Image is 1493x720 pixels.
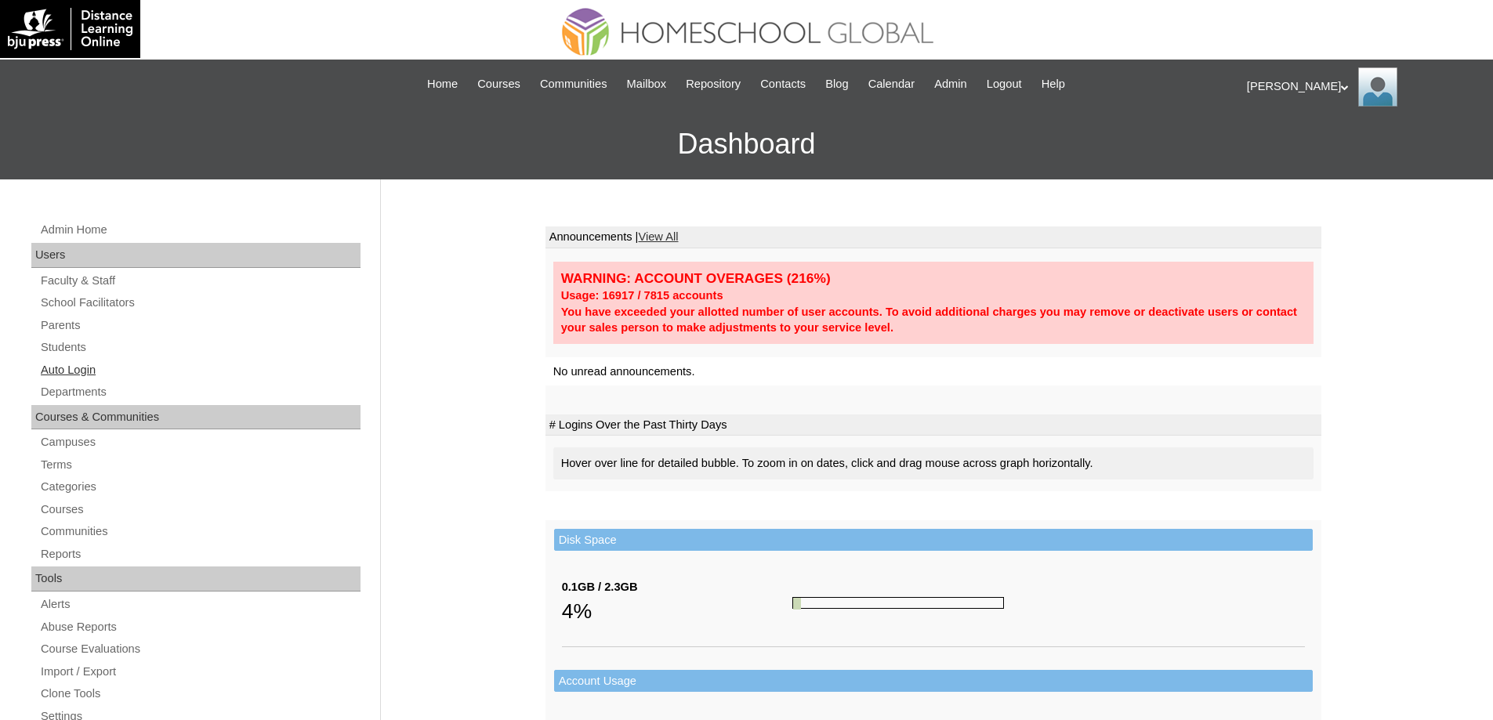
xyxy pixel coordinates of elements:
[686,75,741,93] span: Repository
[987,75,1022,93] span: Logout
[39,617,361,637] a: Abuse Reports
[638,230,678,243] a: View All
[752,75,814,93] a: Contacts
[39,595,361,614] a: Alerts
[39,500,361,519] a: Courses
[1247,67,1477,107] div: [PERSON_NAME]
[561,289,723,302] strong: Usage: 16917 / 7815 accounts
[31,243,361,268] div: Users
[561,270,1306,288] div: WARNING: ACCOUNT OVERAGES (216%)
[39,360,361,380] a: Auto Login
[31,566,361,592] div: Tools
[540,75,607,93] span: Communities
[39,545,361,564] a: Reports
[825,75,848,93] span: Blog
[545,414,1321,436] td: # Logins Over the Past Thirty Days
[39,662,361,682] a: Import / Export
[979,75,1030,93] a: Logout
[554,670,1313,693] td: Account Usage
[477,75,520,93] span: Courses
[8,109,1485,179] h3: Dashboard
[427,75,458,93] span: Home
[8,8,132,50] img: logo-white.png
[39,220,361,240] a: Admin Home
[562,595,792,627] div: 4%
[545,226,1321,248] td: Announcements |
[39,477,361,497] a: Categories
[39,293,361,313] a: School Facilitators
[1034,75,1073,93] a: Help
[39,338,361,357] a: Students
[926,75,975,93] a: Admin
[39,316,361,335] a: Parents
[554,529,1313,552] td: Disk Space
[39,455,361,475] a: Terms
[817,75,856,93] a: Blog
[39,432,361,452] a: Campuses
[627,75,667,93] span: Mailbox
[39,522,361,541] a: Communities
[39,382,361,402] a: Departments
[1358,67,1397,107] img: Ariane Ebuen
[760,75,806,93] span: Contacts
[532,75,615,93] a: Communities
[868,75,915,93] span: Calendar
[561,304,1306,336] div: You have exceeded your allotted number of user accounts. To avoid additional charges you may remo...
[861,75,922,93] a: Calendar
[419,75,466,93] a: Home
[553,447,1314,479] div: Hover over line for detailed bubble. To zoom in on dates, click and drag mouse across graph horiz...
[31,405,361,430] div: Courses & Communities
[39,639,361,659] a: Course Evaluations
[678,75,748,93] a: Repository
[1042,75,1065,93] span: Help
[545,357,1321,386] td: No unread announcements.
[39,271,361,291] a: Faculty & Staff
[562,579,792,595] div: 0.1GB / 2.3GB
[469,75,528,93] a: Courses
[619,75,675,93] a: Mailbox
[39,684,361,704] a: Clone Tools
[934,75,967,93] span: Admin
